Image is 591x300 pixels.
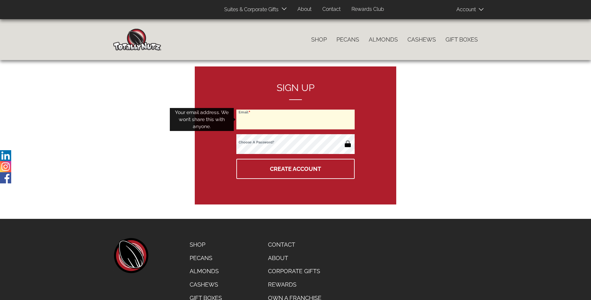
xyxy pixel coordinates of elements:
a: Shop [185,238,227,251]
a: Rewards Club [347,3,389,16]
a: Cashews [403,33,441,46]
h2: Sign up [236,82,355,100]
button: Create Account [236,159,355,179]
a: Almonds [185,265,227,278]
a: Rewards [263,278,326,291]
img: Home [113,29,161,50]
a: Corporate Gifts [263,265,326,278]
a: Contact [318,3,345,16]
a: Almonds [364,33,403,46]
a: Cashews [185,278,227,291]
div: Your email address. We won’t share this with anyone. [170,108,234,131]
a: About [293,3,316,16]
a: home [113,238,148,273]
a: Suites & Corporate Gifts [219,4,280,16]
a: Pecans [185,251,227,265]
a: About [263,251,326,265]
a: Contact [263,238,326,251]
input: Email [236,110,355,129]
a: Gift Boxes [441,33,483,46]
a: Pecans [332,33,364,46]
a: Shop [306,33,332,46]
